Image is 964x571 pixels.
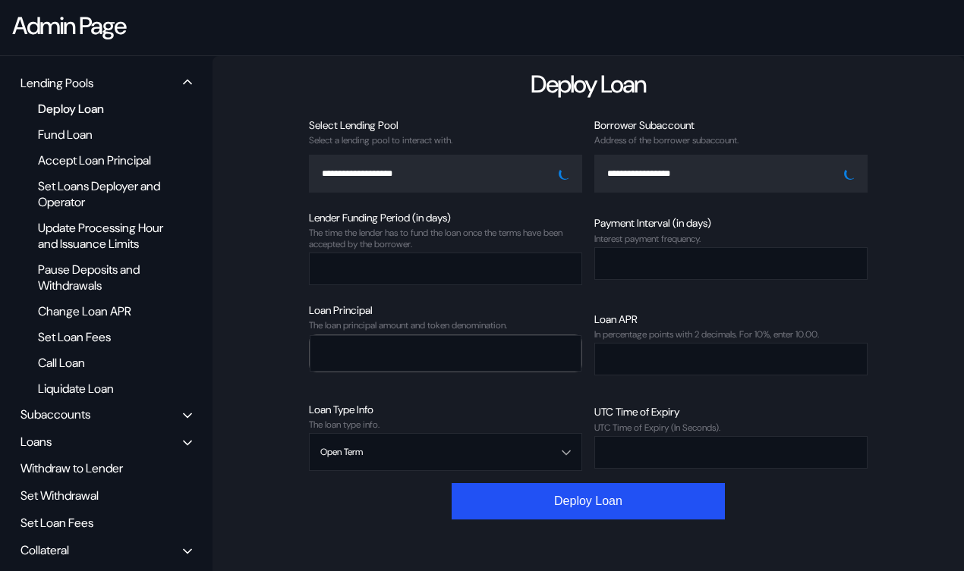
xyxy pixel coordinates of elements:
[15,456,197,480] div: Withdraw to Lender
[320,447,363,457] div: Open Term
[309,303,582,317] div: Loan Principal
[309,211,582,224] div: Lender Funding Period (in days)
[30,124,172,145] div: Fund Loan
[309,433,582,471] button: Open menu
[30,150,172,171] div: Accept Loan Principal
[452,483,725,519] button: Deploy Loan
[309,403,582,416] div: Loan Type Info
[30,353,172,373] div: Call Loan
[556,165,573,182] img: pending
[309,118,582,132] div: Select Lending Pool
[309,320,582,331] div: The loan principal amount and token denomination.
[30,378,172,399] div: Liquidate Loan
[594,155,868,193] button: Open menu
[594,422,868,433] div: UTC Time of Expiry (In Seconds).
[594,329,868,340] div: In percentage points with 2 decimals. For 10%, enter 10.00.
[20,75,93,91] div: Lending Pools
[30,327,172,347] div: Set Loan Fees
[20,406,90,422] div: Subaccounts
[309,155,582,193] button: Open menu
[309,227,582,249] div: The time the lender has to fund the loan once the terms have been accepted by the borrower.
[30,176,172,212] div: Set Loans Deployer and Operator
[30,99,172,119] div: Deploy Loan
[15,511,197,535] div: Set Loan Fees
[594,312,868,326] div: Loan APR
[30,301,172,322] div: Change Loan APR
[309,135,582,146] div: Select a lending pool to interact with.
[20,542,69,558] div: Collateral
[30,218,172,254] div: Update Processing Hour and Issuance Limits
[30,259,172,296] div: Pause Deposits and Withdrawals
[531,68,646,100] div: Deploy Loan
[20,434,52,450] div: Loans
[15,484,197,507] div: Set Withdrawal
[594,135,868,146] div: Address of the borrower subaccount.
[842,165,858,182] img: pending
[12,10,125,42] div: Admin Page
[309,419,582,430] div: The loan type info.
[594,118,868,132] div: Borrower Subaccount
[594,234,868,244] div: Interest payment frequency.
[594,216,868,230] div: Payment Interval (in days)
[594,405,868,419] div: UTC Time of Expiry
